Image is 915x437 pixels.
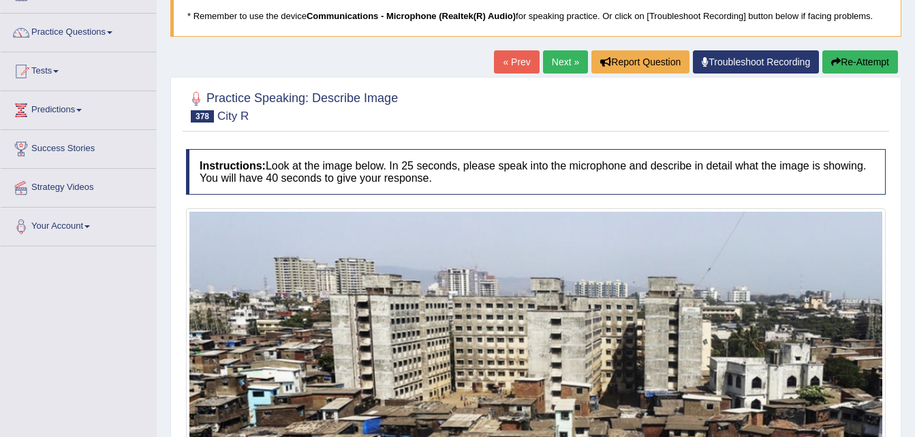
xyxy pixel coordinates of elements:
[822,50,898,74] button: Re-Attempt
[1,208,156,242] a: Your Account
[543,50,588,74] a: Next »
[494,50,539,74] a: « Prev
[186,88,398,123] h2: Practice Speaking: Describe Image
[191,110,214,123] span: 378
[217,110,249,123] small: City R
[186,149,886,195] h4: Look at the image below. In 25 seconds, please speak into the microphone and describe in detail w...
[591,50,689,74] button: Report Question
[1,169,156,203] a: Strategy Videos
[1,52,156,86] a: Tests
[1,130,156,164] a: Success Stories
[1,14,156,48] a: Practice Questions
[307,11,516,21] b: Communications - Microphone (Realtek(R) Audio)
[200,160,266,172] b: Instructions:
[1,91,156,125] a: Predictions
[693,50,819,74] a: Troubleshoot Recording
